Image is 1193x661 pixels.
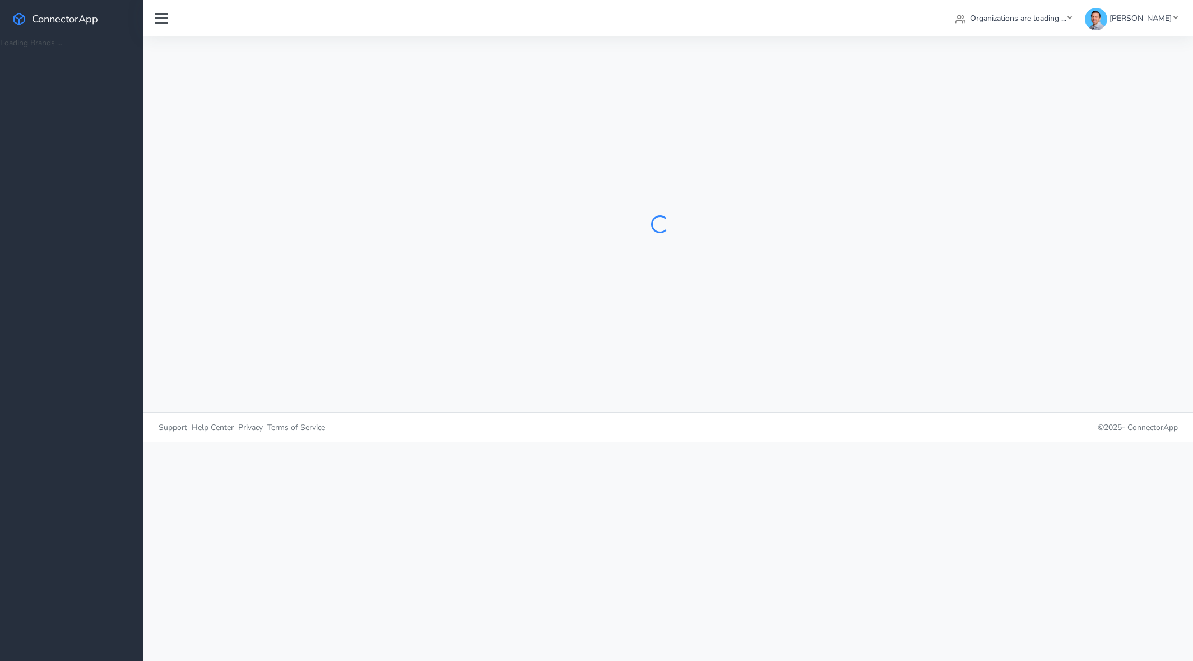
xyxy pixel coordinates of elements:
span: Help Center [192,422,234,433]
span: Privacy [238,422,263,433]
img: Velimir Lesikov [1085,8,1107,30]
p: © 2025 - [677,422,1178,433]
a: [PERSON_NAME] [1080,8,1182,29]
span: ConnectorApp [1127,422,1178,433]
span: Support [159,422,187,433]
span: Terms of Service [267,422,325,433]
span: ConnectorApp [32,12,98,26]
a: Organizations are loading ... [951,8,1076,29]
span: [PERSON_NAME] [1110,13,1172,24]
span: Organizations are loading ... [970,13,1066,24]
